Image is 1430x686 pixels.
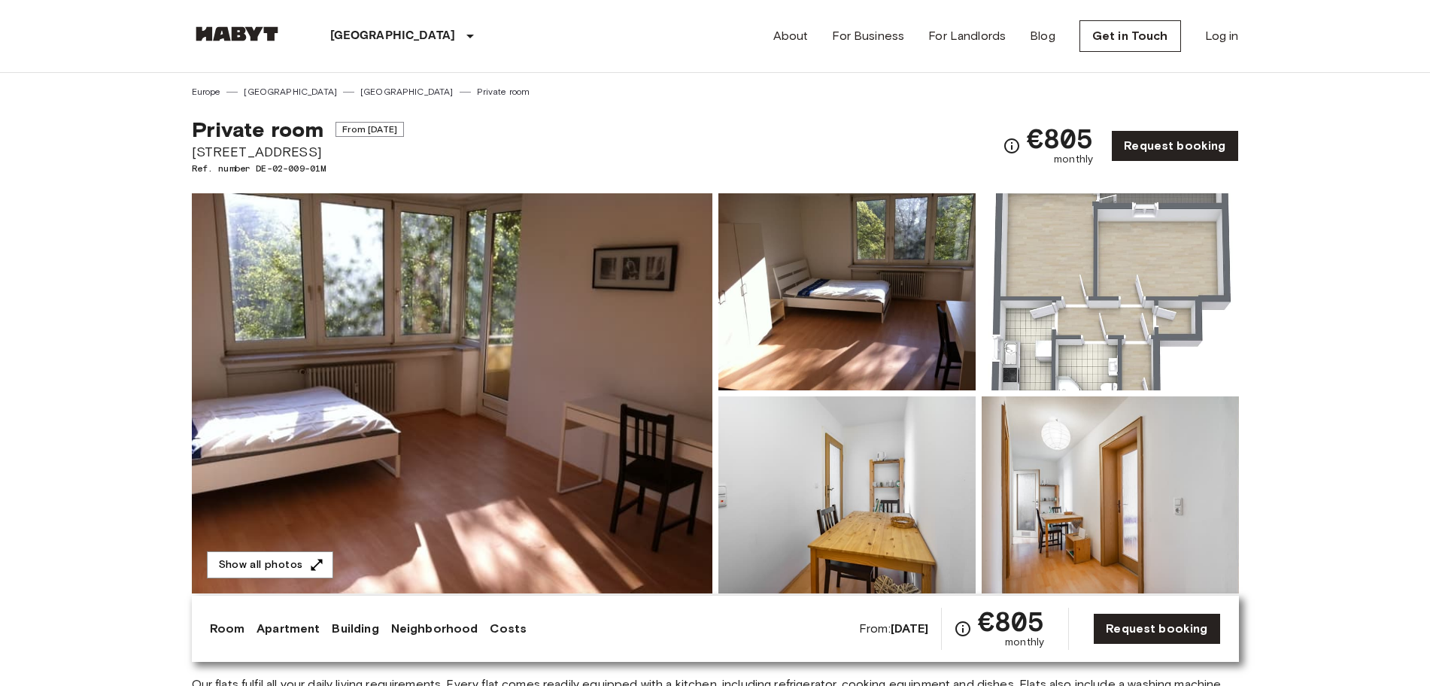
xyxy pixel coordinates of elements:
[773,27,809,45] a: About
[832,27,904,45] a: For Business
[978,608,1045,635] span: €805
[477,85,530,99] a: Private room
[210,620,245,638] a: Room
[192,193,712,593] img: Marketing picture of unit DE-02-009-01M
[1111,130,1238,162] a: Request booking
[360,85,454,99] a: [GEOGRAPHIC_DATA]
[982,193,1239,390] img: Picture of unit DE-02-009-01M
[332,620,378,638] a: Building
[1093,613,1220,645] a: Request booking
[335,122,404,137] span: From [DATE]
[1205,27,1239,45] a: Log in
[192,142,404,162] span: [STREET_ADDRESS]
[257,620,320,638] a: Apartment
[982,396,1239,593] img: Picture of unit DE-02-009-01M
[859,621,929,637] span: From:
[1054,152,1093,167] span: monthly
[718,193,976,390] img: Picture of unit DE-02-009-01M
[244,85,337,99] a: [GEOGRAPHIC_DATA]
[891,621,929,636] b: [DATE]
[1079,20,1181,52] a: Get in Touch
[192,85,221,99] a: Europe
[330,27,456,45] p: [GEOGRAPHIC_DATA]
[954,620,972,638] svg: Check cost overview for full price breakdown. Please note that discounts apply to new joiners onl...
[718,396,976,593] img: Picture of unit DE-02-009-01M
[1003,137,1021,155] svg: Check cost overview for full price breakdown. Please note that discounts apply to new joiners onl...
[1005,635,1044,650] span: monthly
[192,26,282,41] img: Habyt
[192,162,404,175] span: Ref. number DE-02-009-01M
[1030,27,1055,45] a: Blog
[928,27,1006,45] a: For Landlords
[192,117,324,142] span: Private room
[391,620,478,638] a: Neighborhood
[1027,125,1094,152] span: €805
[207,551,333,579] button: Show all photos
[490,620,527,638] a: Costs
